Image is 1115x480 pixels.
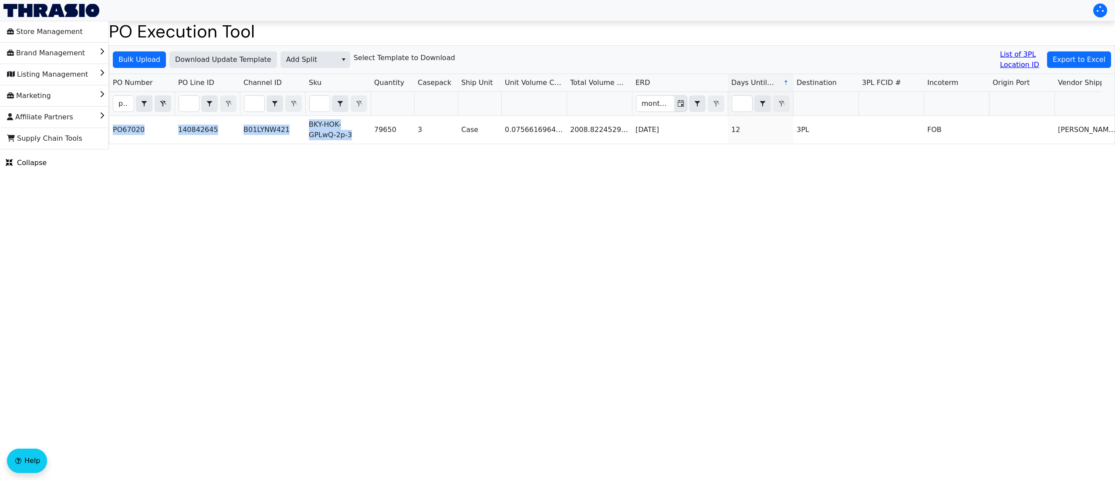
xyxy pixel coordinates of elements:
[305,92,371,116] th: Filter
[267,95,283,112] span: Choose Operator
[632,92,728,116] th: Filter
[202,96,217,112] button: select
[732,96,752,112] input: Filter
[240,92,305,116] th: Filter
[310,96,330,112] input: Filter
[862,78,901,88] span: 3PL FCID #
[689,96,705,112] button: select
[635,78,650,88] span: ERD
[175,54,271,65] span: Download Update Template
[332,95,348,112] span: Choose Operator
[1000,49,1044,70] a: List of 3PL Location ID
[374,78,404,88] span: Quantity
[458,116,501,144] td: Case
[1047,51,1111,68] button: Export to Excel
[113,51,166,68] button: Bulk Upload
[7,110,73,124] span: Affiliate Partners
[570,78,628,88] span: Total Volume CBM
[793,116,858,144] td: 3PL
[689,95,706,112] span: Choose Operator
[3,4,99,17] img: Thrasio Logo
[175,116,240,144] td: 140842645
[109,92,175,116] th: Filter
[632,116,728,144] td: [DATE]
[755,96,770,112] button: select
[636,96,674,112] input: Filter
[1053,54,1105,65] span: Export to Excel
[418,78,451,88] span: Casepack
[178,78,214,88] span: PO Line ID
[354,54,455,62] h6: Select Template to Download
[728,92,793,116] th: Filter
[7,132,82,145] span: Supply Chain Tools
[7,449,47,473] button: Help floatingactionbutton
[267,96,283,112] button: select
[332,96,348,112] button: select
[337,52,350,68] button: select
[244,96,264,112] input: Filter
[731,78,776,88] span: Days Until ERD
[567,116,632,144] td: 2008.8224529858
[305,116,371,144] td: BKY-HOK-GPLwQ-2p-3
[118,54,160,65] span: Bulk Upload
[24,456,40,466] span: Help
[7,25,83,39] span: Store Management
[309,78,321,88] span: Sku
[414,116,458,144] td: 3
[674,96,687,112] button: Toggle calendar
[240,116,305,144] td: B01LYNW421
[136,95,152,112] span: Choose Operator
[7,46,85,60] span: Brand Management
[6,158,47,168] span: Collapse
[7,89,51,103] span: Marketing
[169,51,277,68] button: Download Update Template
[797,78,837,88] span: Destination
[109,116,175,144] td: PO67020
[993,78,1030,88] span: Origin Port
[286,54,332,65] span: Add Split
[754,95,771,112] span: Choose Operator
[179,96,199,112] input: Filter
[113,96,134,112] input: Filter
[175,92,240,116] th: Filter
[927,78,958,88] span: Incoterm
[371,116,414,144] td: 79650
[136,96,152,112] button: select
[155,95,171,112] button: Clear
[201,95,218,112] span: Choose Operator
[109,21,1115,42] h1: PO Execution Tool
[113,78,153,88] span: PO Number
[501,116,567,144] td: 0.07566169641824
[505,78,563,88] span: Unit Volume CBM
[243,78,282,88] span: Channel ID
[461,78,493,88] span: Ship Unit
[7,68,88,81] span: Listing Management
[924,116,989,144] td: FOB
[728,116,793,144] td: 12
